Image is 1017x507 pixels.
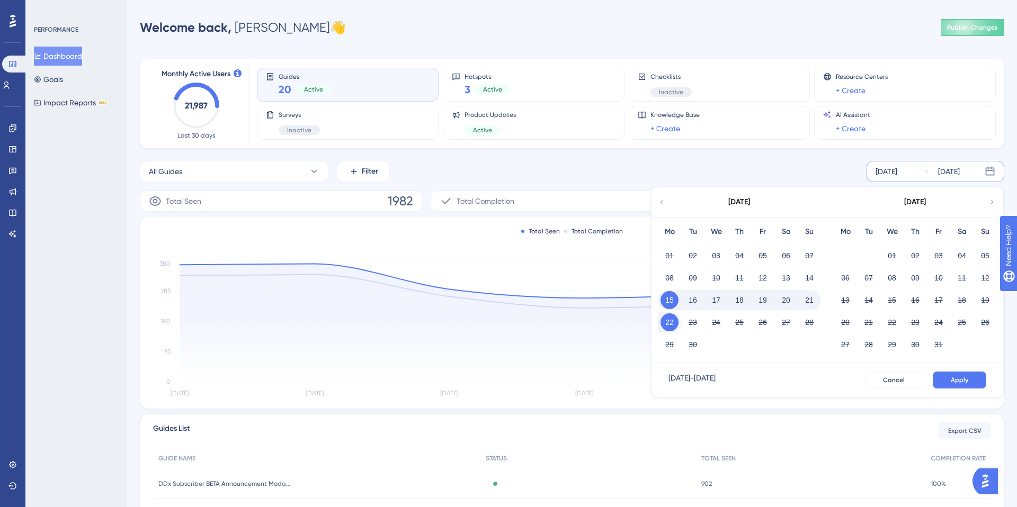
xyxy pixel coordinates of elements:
button: 13 [777,269,795,287]
a: + Create [650,122,680,135]
button: 17 [707,291,725,309]
button: 25 [730,313,748,331]
iframe: UserGuiding AI Assistant Launcher [973,465,1004,497]
button: 17 [930,291,948,309]
button: Apply [933,372,986,388]
a: + Create [836,122,866,135]
span: 1982 [388,193,413,210]
div: BETA [98,100,108,105]
button: 16 [684,291,702,309]
span: Product Updates [465,111,516,119]
span: TOTAL SEEN [701,454,736,463]
button: 11 [953,269,971,287]
button: Cancel [866,372,922,388]
button: 28 [800,313,818,331]
button: Goals [34,70,63,89]
button: 20 [836,313,854,331]
span: STATUS [486,454,507,463]
button: 24 [707,313,725,331]
button: 01 [883,247,901,265]
button: 24 [930,313,948,331]
div: Fr [927,225,950,238]
div: Th [904,225,927,238]
button: 30 [906,336,924,354]
div: [DATE] - [DATE] [668,372,716,388]
button: 26 [754,313,772,331]
div: Su [974,225,997,238]
span: Checklists [650,73,692,81]
button: 12 [976,269,994,287]
button: 07 [800,247,818,265]
button: 19 [754,291,772,309]
span: Active [304,85,323,94]
button: 05 [976,247,994,265]
div: Mo [834,225,857,238]
span: AI Assistant [836,111,870,119]
span: Guides List [153,422,190,439]
span: Cancel [883,376,905,384]
div: [PERSON_NAME] 👋 [140,19,346,36]
button: 04 [953,247,971,265]
button: 09 [684,269,702,287]
button: 12 [754,269,772,287]
button: 04 [730,247,748,265]
span: Total Completion [457,195,514,207]
div: Total Seen [521,227,560,236]
button: 30 [684,336,702,354]
button: 03 [707,247,725,265]
div: We [880,225,904,238]
button: Impact ReportsBETA [34,93,108,112]
div: Sa [774,225,798,238]
span: 20 [279,82,291,97]
span: 3 [465,82,470,97]
button: 19 [976,291,994,309]
div: Fr [751,225,774,238]
button: 22 [883,313,901,331]
button: 29 [661,336,679,354]
button: 09 [906,269,924,287]
div: Sa [950,225,974,238]
button: 01 [661,247,679,265]
span: Resource Centers [836,73,888,81]
tspan: 380 [159,260,171,267]
button: 14 [860,291,878,309]
span: Last 30 days [177,131,215,140]
div: [DATE] [938,165,960,178]
span: 100% [931,479,946,488]
button: Dashboard [34,47,82,66]
button: 22 [661,313,679,331]
button: 06 [777,247,795,265]
button: Export CSV [938,422,991,439]
button: 13 [836,291,854,309]
span: Inactive [287,126,311,134]
button: 23 [684,313,702,331]
div: [DATE] [904,196,926,209]
button: 26 [976,313,994,331]
div: We [704,225,728,238]
tspan: 95 [164,348,171,355]
div: [DATE] [876,165,897,178]
span: Need Help? [25,3,66,15]
button: 03 [930,247,948,265]
span: 902 [701,479,712,488]
span: GUIDE NAME [158,454,195,463]
button: 10 [707,269,725,287]
button: 29 [883,336,901,354]
button: 23 [906,313,924,331]
div: Th [728,225,751,238]
span: Monthly Active Users [162,68,230,80]
button: 25 [953,313,971,331]
button: 06 [836,269,854,287]
span: Export CSV [948,427,982,435]
span: Guides [279,73,332,80]
span: Active [473,126,492,134]
button: 20 [777,291,795,309]
span: COMPLETION RATE [931,454,986,463]
tspan: [DATE] [306,390,324,397]
span: Filter [362,165,378,178]
a: + Create [836,84,866,97]
div: Tu [857,225,880,238]
tspan: [DATE] [440,390,458,397]
button: Publish Changes [941,19,1004,36]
